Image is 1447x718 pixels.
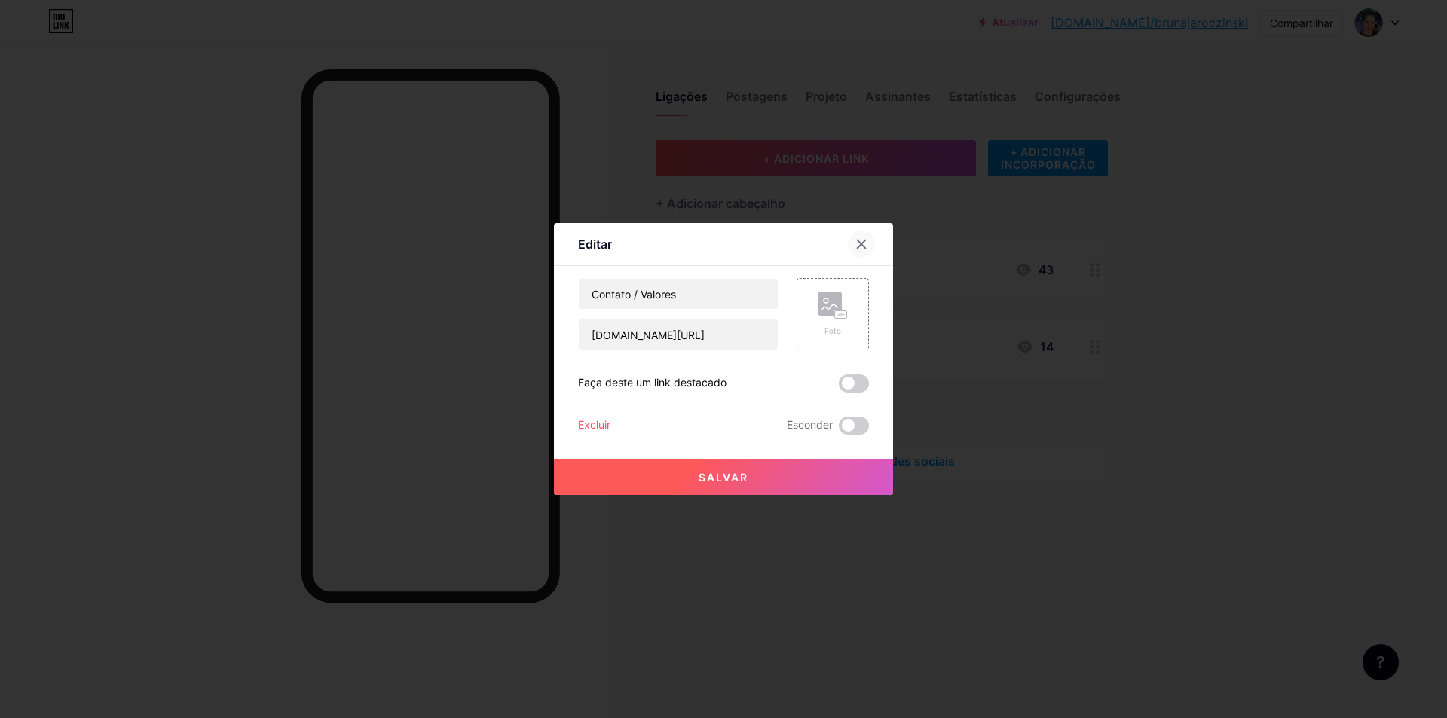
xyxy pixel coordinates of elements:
[578,376,727,389] font: Faça deste um link destacado
[699,471,748,484] font: Salvar
[578,237,612,252] font: Editar
[579,319,778,350] input: URL
[554,459,893,495] button: Salvar
[787,418,833,431] font: Esconder
[579,279,778,309] input: Título
[578,418,610,431] font: Excluir
[824,326,841,335] font: Foto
